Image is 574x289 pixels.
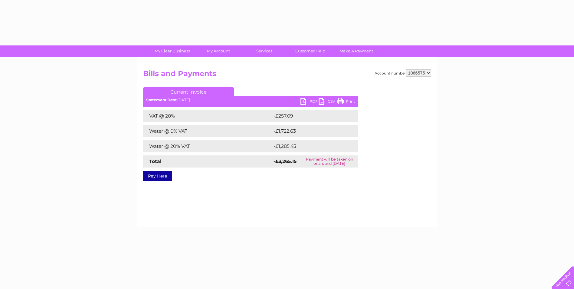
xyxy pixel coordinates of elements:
a: Services [239,45,289,57]
strong: Total [149,158,162,164]
td: -£257.09 [272,110,348,122]
td: Water @ 20% VAT [143,140,272,152]
strong: -£3,265.15 [274,158,297,164]
a: Print [337,98,355,107]
a: My Account [193,45,243,57]
a: PDF [300,98,319,107]
b: Statement Date: [146,98,177,102]
a: My Clear Business [147,45,197,57]
a: Customer Help [285,45,335,57]
a: Current Invoice [143,87,234,96]
td: Payment will be taken on or around [DATE] [301,155,358,168]
td: -£1,285.43 [272,140,349,152]
h2: Bills and Payments [143,69,431,81]
div: [DATE] [143,98,358,102]
a: Pay Here [143,171,172,181]
td: VAT @ 20% [143,110,272,122]
td: Water @ 0% VAT [143,125,272,137]
div: Account number [375,69,431,77]
a: CSV [319,98,337,107]
td: -£1,722.63 [272,125,349,137]
a: Make A Payment [331,45,381,57]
